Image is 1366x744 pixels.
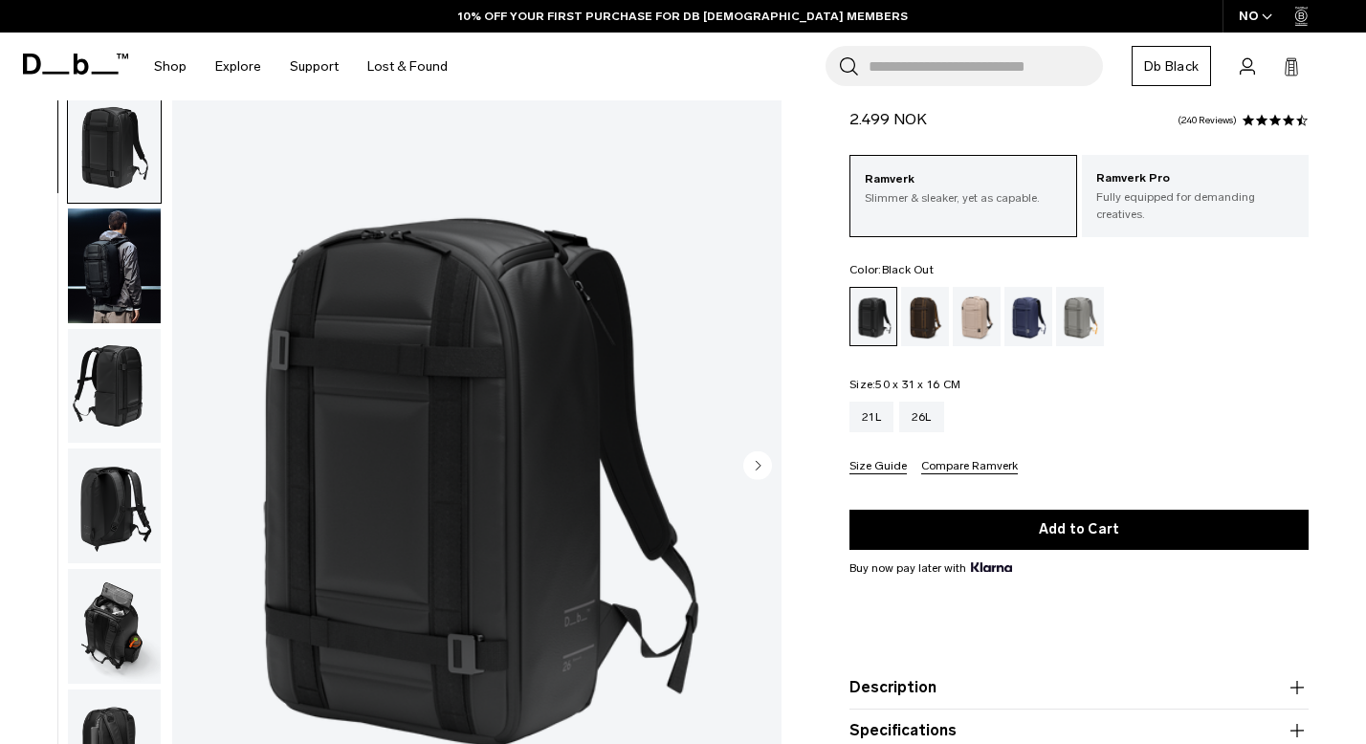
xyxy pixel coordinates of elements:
img: Ramverk Backpack 26L Black Out [68,208,161,322]
a: Support [290,33,339,100]
span: Black Out [882,263,934,276]
button: Add to Cart [849,510,1309,550]
a: 21L [849,402,893,432]
a: Lost & Found [367,33,448,100]
span: 50 x 31 x 16 CM [875,378,960,391]
button: Next slide [743,450,772,483]
a: 26L [899,402,944,432]
img: Ramverk Backpack 26L Black Out [68,569,161,684]
p: Fully equipped for demanding creatives. [1096,188,1294,223]
button: Ramverk Backpack 26L Black Out [67,327,162,444]
a: Sand Grey [1056,287,1104,346]
img: Ramverk Backpack 26L Black Out [68,88,161,203]
button: Size Guide [849,460,907,474]
p: Ramverk Pro [1096,169,1294,188]
p: Slimmer & sleaker, yet as capable. [865,189,1061,207]
button: Ramverk Backpack 26L Black Out [67,87,162,204]
button: Description [849,676,1309,699]
a: 240 reviews [1178,116,1237,125]
a: Espresso [901,287,949,346]
legend: Color: [849,264,934,275]
a: Shop [154,33,187,100]
button: Ramverk Backpack 26L Black Out [67,448,162,564]
img: {"height" => 20, "alt" => "Klarna"} [971,562,1012,572]
img: Ramverk Backpack 26L Black Out [68,449,161,563]
span: Buy now pay later with [849,559,1012,577]
span: 2.499 NOK [849,110,927,128]
a: 10% OFF YOUR FIRST PURCHASE FOR DB [DEMOGRAPHIC_DATA] MEMBERS [458,8,908,25]
p: Ramverk [865,170,1061,189]
a: Explore [215,33,261,100]
a: Db Black [1132,46,1211,86]
img: Ramverk Backpack 26L Black Out [68,328,161,443]
nav: Main Navigation [140,33,462,100]
button: Specifications [849,719,1309,742]
a: Black Out [849,287,897,346]
a: Fogbow Beige [953,287,1001,346]
legend: Size: [849,379,960,390]
button: Ramverk Backpack 26L Black Out [67,568,162,685]
button: Compare Ramverk [921,460,1018,474]
a: Ramverk Pro Fully equipped for demanding creatives. [1082,155,1309,237]
a: Blue Hour [1004,287,1052,346]
button: Ramverk Backpack 26L Black Out [67,207,162,323]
